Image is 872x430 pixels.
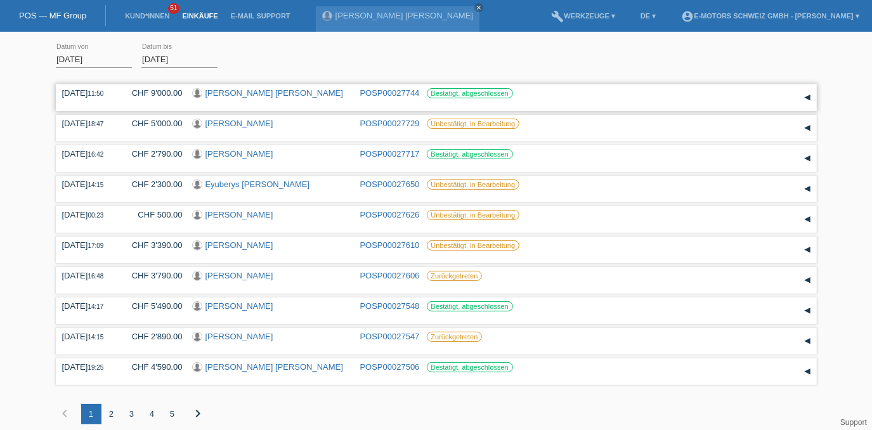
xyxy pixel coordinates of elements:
label: Zurückgetreten [427,271,483,281]
span: 11:50 [88,90,103,97]
a: Kund*innen [119,12,176,20]
span: 16:48 [88,273,103,280]
div: auf-/zuklappen [798,332,817,351]
div: 3 [122,404,142,424]
a: [PERSON_NAME] [205,240,273,250]
div: [DATE] [62,149,113,159]
a: POSP00027610 [360,240,420,250]
div: CHF 5'000.00 [122,119,183,128]
label: Unbestätigt, in Bearbeitung [427,179,520,190]
label: Zurückgetreten [427,332,483,342]
a: [PERSON_NAME] [205,149,273,159]
a: POSP00027717 [360,149,420,159]
div: CHF 3'790.00 [122,271,183,280]
a: DE ▾ [634,12,662,20]
a: POSP00027626 [360,210,420,219]
div: 1 [81,404,101,424]
div: auf-/zuklappen [798,88,817,107]
a: POSP00027606 [360,271,420,280]
a: [PERSON_NAME] [PERSON_NAME] [205,362,343,372]
div: CHF 5'490.00 [122,301,183,311]
div: CHF 2'890.00 [122,332,183,341]
i: build [551,10,564,23]
div: [DATE] [62,362,113,372]
div: auf-/zuklappen [798,240,817,259]
span: 19:25 [88,364,103,371]
a: [PERSON_NAME] [205,210,273,219]
a: Einkäufe [176,12,224,20]
a: [PERSON_NAME] [205,271,273,280]
span: 14:15 [88,181,103,188]
a: POSP00027729 [360,119,420,128]
span: 18:47 [88,121,103,127]
div: CHF 3'390.00 [122,240,183,250]
span: 17:09 [88,242,103,249]
a: E-Mail Support [225,12,297,20]
a: buildWerkzeuge ▾ [545,12,621,20]
a: POSP00027506 [360,362,420,372]
div: auf-/zuklappen [798,119,817,138]
i: account_circle [681,10,694,23]
a: close [474,3,483,12]
div: [DATE] [62,240,113,250]
label: Bestätigt, abgeschlossen [427,88,513,98]
label: Unbestätigt, in Bearbeitung [427,210,520,220]
a: [PERSON_NAME] [205,119,273,128]
span: 14:17 [88,303,103,310]
a: POSP00027744 [360,88,420,98]
div: [DATE] [62,271,113,280]
a: [PERSON_NAME] [PERSON_NAME] [335,11,473,20]
div: 5 [162,404,183,424]
div: auf-/zuklappen [798,210,817,229]
i: chevron_left [58,406,73,421]
div: CHF 9'000.00 [122,88,183,98]
div: auf-/zuklappen [798,179,817,199]
div: [DATE] [62,301,113,311]
label: Unbestätigt, in Bearbeitung [427,119,520,129]
a: POSP00027548 [360,301,420,311]
label: Bestätigt, abgeschlossen [427,362,513,372]
a: Support [840,418,867,427]
div: CHF 2'790.00 [122,149,183,159]
div: auf-/zuklappen [798,301,817,320]
span: 51 [168,3,179,14]
label: Bestätigt, abgeschlossen [427,301,513,311]
div: [DATE] [62,88,113,98]
a: account_circleE-Motors Schweiz GmbH - [PERSON_NAME] ▾ [675,12,866,20]
a: [PERSON_NAME] [205,332,273,341]
i: chevron_right [191,406,206,421]
div: CHF 4'590.00 [122,362,183,372]
div: [DATE] [62,179,113,189]
div: CHF 2'300.00 [122,179,183,189]
a: [PERSON_NAME] [205,301,273,311]
a: POSP00027547 [360,332,420,341]
a: POSP00027650 [360,179,420,189]
div: 2 [101,404,122,424]
span: 14:15 [88,334,103,341]
div: auf-/zuklappen [798,271,817,290]
div: CHF 500.00 [122,210,183,219]
div: [DATE] [62,210,113,219]
label: Bestätigt, abgeschlossen [427,149,513,159]
div: auf-/zuklappen [798,149,817,168]
a: POS — MF Group [19,11,86,20]
div: [DATE] [62,119,113,128]
label: Unbestätigt, in Bearbeitung [427,240,520,251]
span: 00:23 [88,212,103,219]
a: [PERSON_NAME] [PERSON_NAME] [205,88,343,98]
div: auf-/zuklappen [798,362,817,381]
i: close [476,4,482,11]
a: Eyuberys [PERSON_NAME] [205,179,310,189]
span: 16:42 [88,151,103,158]
div: [DATE] [62,332,113,341]
div: 4 [142,404,162,424]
